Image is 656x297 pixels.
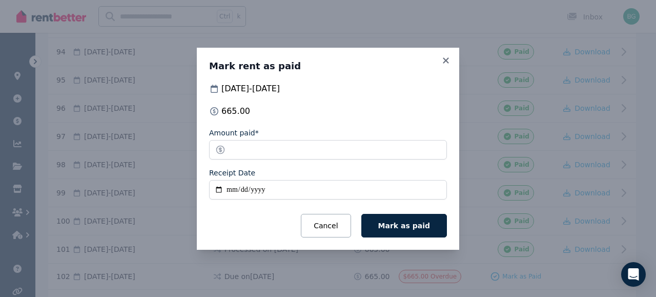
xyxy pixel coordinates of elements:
label: Amount paid* [209,128,259,138]
label: Receipt Date [209,168,255,178]
button: Mark as paid [361,214,447,237]
span: [DATE] - [DATE] [221,83,280,95]
span: Mark as paid [378,222,430,230]
div: Open Intercom Messenger [621,262,646,287]
span: 665.00 [221,105,250,117]
button: Cancel [301,214,351,237]
h3: Mark rent as paid [209,60,447,72]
